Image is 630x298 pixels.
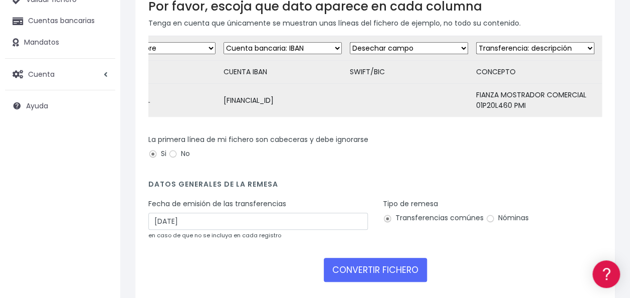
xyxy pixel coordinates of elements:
label: Transferencias comúnes [383,213,484,223]
label: Tipo de remesa [383,199,438,209]
label: Si [148,148,166,159]
td: CONCEPTO [472,61,598,84]
label: La primera línea de mi fichero son cabeceras y debe ignorarse [148,134,368,145]
button: CONVERTIR FICHERO [324,258,427,282]
label: Fecha de emisión de las transferencias [148,199,286,209]
small: en caso de que no se incluya en cada registro [148,231,281,239]
a: Mandatos [5,32,115,53]
a: Cuenta [5,64,115,85]
td: [FINANCIAL_ID] [220,84,346,117]
td: SOCIEDAD [93,61,220,84]
a: Cuentas bancarias [5,11,115,32]
span: Ayuda [26,101,48,111]
td: FIANZA MOSTRADOR COMERCIAL 01P20L460 PMI [472,84,598,117]
td: CUENTA IBAN [220,61,346,84]
td: SWIFT/BIC [346,61,472,84]
p: Tenga en cuenta que únicamente se muestran unas líneas del fichero de ejemplo, no todo su contenido. [148,18,602,29]
label: Nóminas [486,213,529,223]
h4: Datos generales de la remesa [148,180,602,194]
td: Aena S.M.E., S.A. [93,84,220,117]
a: Ayuda [5,95,115,116]
label: No [168,148,190,159]
span: Cuenta [28,69,55,79]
